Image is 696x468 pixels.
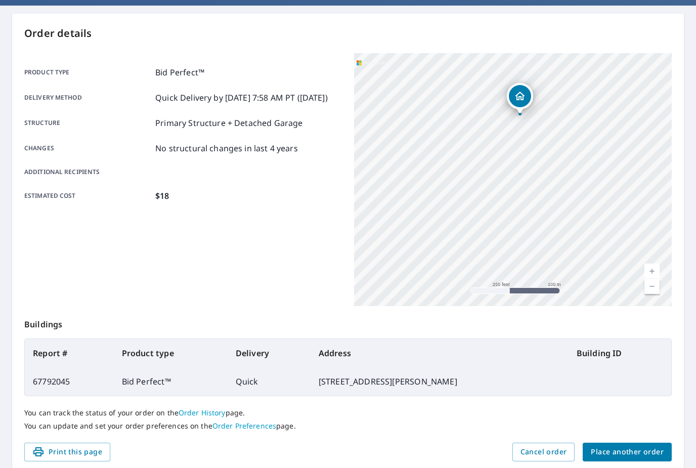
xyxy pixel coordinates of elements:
[24,167,151,177] p: Additional recipients
[644,264,660,279] a: Current Level 17, Zoom In
[212,421,276,431] a: Order Preferences
[24,190,151,202] p: Estimated cost
[155,66,204,78] p: Bid Perfect™
[24,66,151,78] p: Product type
[155,92,328,104] p: Quick Delivery by [DATE] 7:58 AM PT ([DATE])
[24,421,672,431] p: You can update and set your order preferences on the page.
[25,339,114,367] th: Report #
[644,279,660,294] a: Current Level 17, Zoom Out
[24,92,151,104] p: Delivery method
[24,443,110,461] button: Print this page
[155,190,169,202] p: $18
[520,446,567,458] span: Cancel order
[179,408,226,417] a: Order History
[512,443,575,461] button: Cancel order
[569,339,671,367] th: Building ID
[25,367,114,396] td: 67792045
[24,117,151,129] p: Structure
[24,306,672,338] p: Buildings
[155,142,298,154] p: No structural changes in last 4 years
[155,117,302,129] p: Primary Structure + Detached Garage
[24,142,151,154] p: Changes
[311,339,569,367] th: Address
[311,367,569,396] td: [STREET_ADDRESS][PERSON_NAME]
[507,83,533,114] div: Dropped pin, building 1, Residential property, 7033 Misty Meadow Dr S Fort Worth, TX 76133
[24,408,672,417] p: You can track the status of your order on the page.
[228,339,311,367] th: Delivery
[32,446,102,458] span: Print this page
[114,339,228,367] th: Product type
[24,26,672,41] p: Order details
[591,446,664,458] span: Place another order
[228,367,311,396] td: Quick
[114,367,228,396] td: Bid Perfect™
[583,443,672,461] button: Place another order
